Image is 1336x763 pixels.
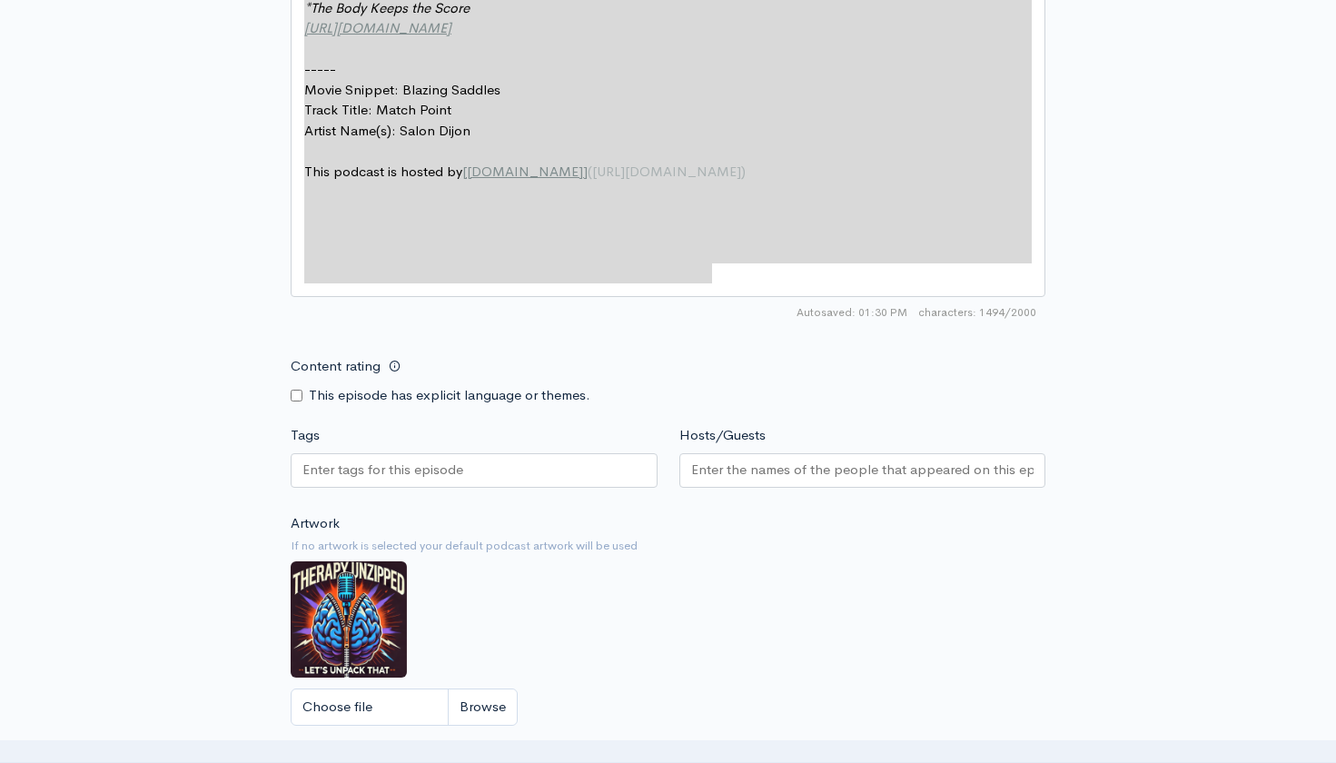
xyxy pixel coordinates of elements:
[583,163,588,180] span: ]
[291,537,1045,555] small: If no artwork is selected your default podcast artwork will be used
[691,460,1034,481] input: Enter the names of the people that appeared on this episode
[304,19,451,36] span: [URL][DOMAIN_NAME]
[592,163,741,180] span: [URL][DOMAIN_NAME]
[588,163,592,180] span: (
[302,460,466,481] input: Enter tags for this episode
[304,60,336,77] span: -----
[467,163,583,180] span: [DOMAIN_NAME]
[304,163,462,180] span: This podcast is hosted by
[679,425,766,446] label: Hosts/Guests
[797,304,907,321] span: Autosaved: 01:30 PM
[304,101,451,118] span: Track Title: Match Point
[918,304,1036,321] span: 1494/2000
[291,348,381,385] label: Content rating
[304,122,470,139] span: Artist Name(s): Salon Dijon
[741,163,746,180] span: )
[291,513,340,534] label: Artwork
[462,163,467,180] span: [
[304,81,500,98] span: Movie Snippet: Blazing Saddles
[291,425,320,446] label: Tags
[309,385,590,406] label: This episode has explicit language or themes.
